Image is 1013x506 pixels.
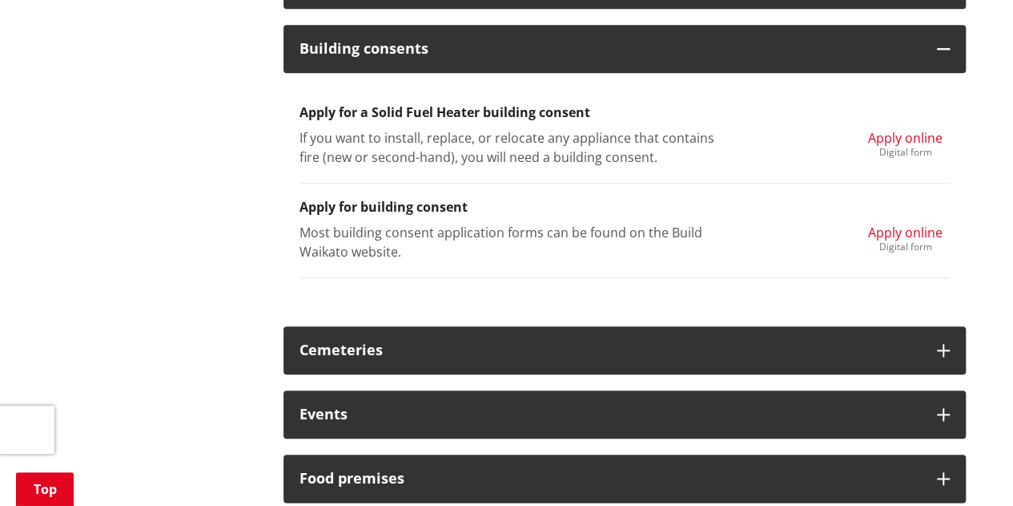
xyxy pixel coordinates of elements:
h3: Food premises [299,471,921,487]
h3: Cemeteries [299,342,921,358]
iframe: Messenger Launcher [939,439,997,496]
a: Apply online Digital form [868,128,943,157]
h3: Events [299,407,921,423]
span: Apply online [868,129,943,147]
p: Most building consent application forms can be found on the Build Waikato website. [299,223,725,261]
a: Apply online Digital form [868,223,943,252]
span: Apply online [868,224,943,241]
div: Digital form [868,242,943,252]
h3: Apply for building consent [299,200,950,215]
div: Digital form [868,148,943,157]
a: Top [16,472,74,506]
h3: Building consents [299,41,921,57]
h3: Apply for a Solid Fuel Heater building consent [299,105,950,120]
p: If you want to install, replace, or relocate any appliance that contains fire (new or second-hand... [299,128,725,167]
